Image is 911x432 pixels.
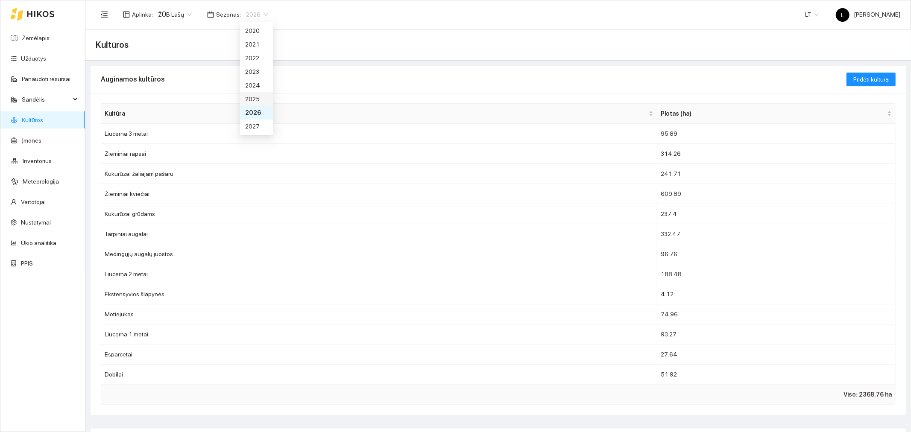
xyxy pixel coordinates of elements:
div: 2025 [240,92,273,106]
span: Plotas (ha) [661,109,885,118]
a: Įmonės [22,137,41,144]
span: menu-fold [100,11,108,18]
td: Medingųjų augalų juostos [101,244,657,264]
td: 95.89 [657,124,896,144]
div: 2025 [245,94,268,104]
td: 609.89 [657,184,896,204]
td: Ekstensyvios šlapynės [101,284,657,304]
td: 27.64 [657,344,896,365]
span: Pridėti kultūrą [853,75,889,84]
div: Auginamos kultūros [101,67,847,91]
span: Kultūra [105,109,647,118]
td: 237.4 [657,204,896,224]
a: Panaudoti resursai [22,76,70,82]
div: 2023 [245,67,268,76]
td: Žieminiai kviečiai [101,184,657,204]
span: ŽŪB Lašų [158,8,192,21]
td: 188.48 [657,264,896,284]
td: Motiejukas [101,304,657,324]
span: 2026 [246,8,268,21]
div: 2021 [245,40,268,49]
td: 332.47 [657,224,896,244]
th: this column's title is Kultūra,this column is sortable [101,104,657,124]
td: Tarpiniai augalai [101,224,657,244]
span: LT [805,8,819,21]
td: 74.96 [657,304,896,324]
span: Kultūros [96,38,129,52]
div: 2022 [240,51,273,65]
td: 96.76 [657,244,896,264]
div: 2023 [240,65,273,79]
a: Inventorius [23,158,52,164]
td: Esparcetai [101,344,657,365]
div: 2026 [240,106,273,120]
div: 2022 [245,53,268,63]
span: [PERSON_NAME] [836,11,900,18]
span: layout [123,11,130,18]
th: this column's title is Plotas (ha),this column is sortable [657,104,896,124]
td: Liucerna 2 metai [101,264,657,284]
a: Nustatymai [21,219,51,226]
span: Aplinka : [132,10,153,19]
td: Kukurūzai žaliajam pašaru [101,164,657,184]
td: 51.92 [657,365,896,385]
span: L [841,8,844,22]
a: Ūkio analitika [21,239,56,246]
button: menu-fold [96,6,113,23]
td: Kukurūzai grūdams [101,204,657,224]
a: Vartotojai [21,198,46,205]
div: 2020 [240,24,273,38]
div: 2021 [240,38,273,51]
div: 2024 [240,79,273,92]
span: calendar [207,11,214,18]
td: 241.71 [657,164,896,184]
div: 2027 [240,120,273,133]
td: Dobilai [101,365,657,385]
a: Užduotys [21,55,46,62]
a: Žemėlapis [22,35,50,41]
button: Pridėti kultūrą [847,73,896,86]
span: Sezonas : [216,10,241,19]
div: 2020 [245,26,268,35]
span: Viso: 2368.76 ha [844,390,892,399]
div: 2027 [245,122,268,131]
td: Žieminiai rapsai [101,144,657,164]
div: 2024 [245,81,268,90]
td: 314.26 [657,144,896,164]
a: PPIS [21,260,33,267]
a: Kultūros [22,117,43,123]
td: 4.12 [657,284,896,304]
td: Liucerna 1 metai [101,324,657,344]
span: Sandėlis [22,91,70,108]
a: Meteorologija [23,178,59,185]
div: 2026 [245,108,268,117]
td: Liucerna 3 metai [101,124,657,144]
td: 93.27 [657,324,896,344]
